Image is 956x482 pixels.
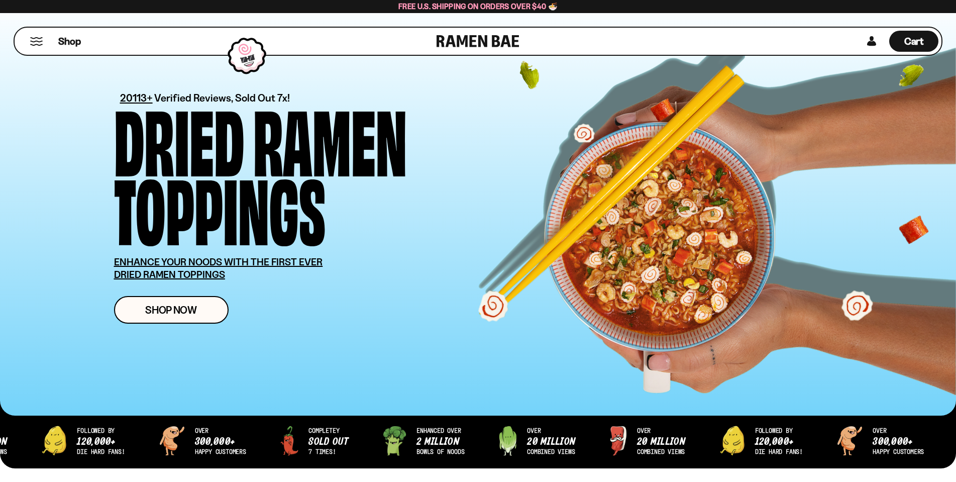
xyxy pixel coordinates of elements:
a: Shop [58,31,81,52]
a: Cart [889,28,938,55]
a: Shop Now [114,296,229,324]
div: Toppings [114,172,326,241]
span: Cart [904,35,924,47]
div: Dried [114,103,244,172]
button: Mobile Menu Trigger [30,37,43,46]
span: Free U.S. Shipping on Orders over $40 🍜 [398,2,558,11]
span: Shop [58,35,81,48]
span: Shop Now [145,305,197,315]
div: Ramen [253,103,407,172]
u: ENHANCE YOUR NOODS WITH THE FIRST EVER DRIED RAMEN TOPPINGS [114,256,323,280]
